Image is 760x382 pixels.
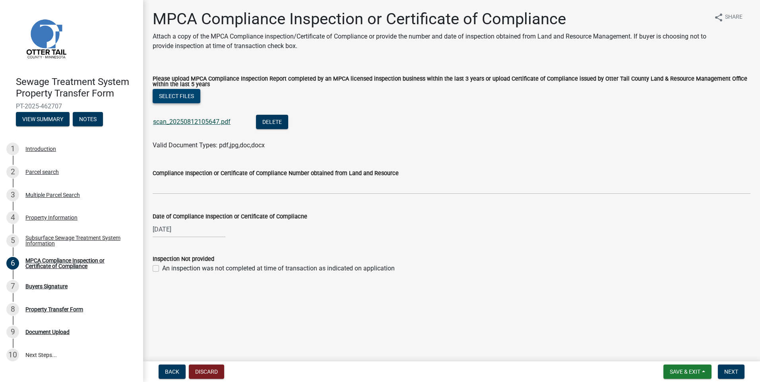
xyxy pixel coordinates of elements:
[6,326,19,338] div: 9
[663,365,712,379] button: Save & Exit
[256,119,288,126] wm-modal-confirm: Delete Document
[6,349,19,361] div: 10
[6,189,19,201] div: 3
[153,257,214,262] label: Inspection Not provided
[153,10,708,29] h1: MPCA Compliance Inspection or Certificate of Compliance
[6,303,19,316] div: 8
[153,171,399,176] label: Compliance Inspection or Certificate of Compliance Number obtained from Land and Resource
[16,112,70,126] button: View Summary
[25,235,130,246] div: Subsurface Sewage Treatment System Information
[153,141,265,149] span: Valid Document Types: pdf,jpg,doc,docx
[25,146,56,152] div: Introduction
[162,264,395,273] label: An inspection was not completed at time of transaction as indicated on application
[153,214,307,220] label: Date of Compliance Inspection or Certificate of Compliacne
[725,13,743,22] span: Share
[25,215,78,220] div: Property Information
[73,116,103,123] wm-modal-confirm: Notes
[6,143,19,155] div: 1
[6,257,19,270] div: 6
[6,166,19,178] div: 2
[153,89,200,103] button: Select files
[153,118,231,125] a: scan_20250812105647.pdf
[6,280,19,293] div: 7
[16,102,127,110] span: PT-2025-462707
[153,76,750,88] label: Please upload MPCA Compliance Inspection Report completed by an MPCA licensed inspection business...
[724,368,738,375] span: Next
[25,329,70,335] div: Document Upload
[25,169,59,175] div: Parcel search
[189,365,224,379] button: Discard
[73,112,103,126] button: Notes
[256,115,288,129] button: Delete
[714,13,723,22] i: share
[153,32,708,51] p: Attach a copy of the MPCA Compliance inspection/Certificate of Compliance or provide the number a...
[6,234,19,247] div: 5
[165,368,179,375] span: Back
[708,10,749,25] button: shareShare
[670,368,700,375] span: Save & Exit
[25,258,130,269] div: MPCA Compliance Inspection or Certificate of Compliance
[16,8,76,68] img: Otter Tail County, Minnesota
[153,221,225,237] input: mm/dd/yyyy
[718,365,744,379] button: Next
[16,76,137,99] h4: Sewage Treatment System Property Transfer Form
[6,211,19,224] div: 4
[159,365,186,379] button: Back
[25,284,68,289] div: Buyers Signature
[25,192,80,198] div: Multiple Parcel Search
[25,307,83,312] div: Property Transfer Form
[16,116,70,123] wm-modal-confirm: Summary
